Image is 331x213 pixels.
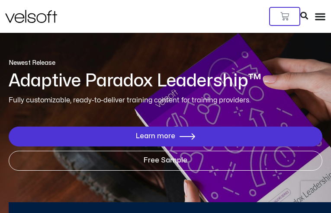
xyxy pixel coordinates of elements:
[315,11,326,22] div: Menu Toggle
[144,157,187,165] span: Free Sample
[9,72,322,91] h1: Adaptive Paradox Leadership™
[9,95,322,106] p: Fully customizable, ready-to-deliver training content for training providers.
[9,59,322,67] p: Newest Release
[136,133,175,140] span: Learn more
[5,10,57,23] img: Velsoft Training Materials
[9,127,322,146] a: Learn more
[9,151,322,171] a: Free Sample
